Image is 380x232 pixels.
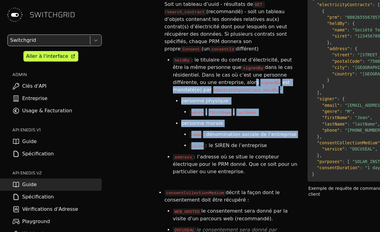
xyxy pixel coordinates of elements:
span: , [320,153,322,158]
span: ] [317,90,319,95]
span: , [378,122,380,126]
li: , , [190,106,298,118]
code: heldBy [173,57,191,63]
span: , [352,109,355,114]
span: "electricityContracts" [317,2,372,7]
code: address [173,154,194,160]
span: "email" [322,103,340,108]
span: "phone" [322,128,340,133]
span: : [347,27,350,32]
span: : [362,59,365,64]
code: GET /search_contract [165,2,265,15]
code: firstName [207,110,233,116]
span: : [350,46,352,51]
span: "firstName" [322,115,350,120]
h2: ADMIN [12,71,102,78]
span: : [345,146,347,151]
span: : [342,159,345,164]
span: SWITCHGRID [30,10,75,20]
span: "signer" [317,96,337,101]
code: name [190,132,203,138]
span: } [317,134,319,139]
span: } [312,172,314,177]
span: , [320,134,322,139]
span: : [350,115,352,120]
span: } [317,153,319,158]
li: : l’adresse où se situe le compteur électrique pour le PRM donné. Que ce soit pour un particulier... [173,151,298,177]
span: "DOCUSEAL" [350,146,375,151]
code: consentCollectionMedium [165,190,226,196]
code: Consent [181,46,202,52]
span: "siret" [332,34,349,38]
code: WEB_HOSTED [173,209,201,215]
span: : [372,2,375,7]
span: "Jean" [355,115,370,120]
span: : [347,65,350,70]
span: : [340,128,342,133]
span: , [370,115,372,120]
a: Aller à l'interface [23,51,78,62]
span: : [347,122,350,126]
code: siren [190,143,206,149]
span: : [340,109,342,114]
span: } [327,40,329,45]
span: "city" [332,65,347,70]
span: "lastName" [322,122,347,126]
span: : [352,52,355,57]
span: "address" [327,46,350,51]
code: electricityContract.heldBy [211,87,280,93]
span: "consentDuration" [317,165,360,170]
span: "postalCode" [332,59,362,64]
span: "genre" [322,109,340,114]
span: [ [378,2,380,7]
span: "M" [345,109,352,114]
code: genre [190,110,206,116]
span: } [322,84,325,89]
li: personne physique: [181,95,298,106]
h2: API ENEDIS v1 [12,127,102,133]
span: "prm" [327,15,340,20]
span: : [355,71,357,76]
span: "service" [322,146,345,151]
code: signedBy [259,80,282,86]
span: { [342,96,345,101]
code: lastName [235,110,258,116]
span: "purposes" [317,159,342,164]
code: signedBy [241,65,265,71]
span: : [337,96,340,101]
span: [ [347,159,350,164]
span: "name" [332,27,347,32]
span: { [322,9,325,14]
span: , [375,146,378,151]
li: : le titulaire du contrat d’électricité, peut être la même personne que dans le cas résidentiel. ... [173,54,298,96]
li: le consentement sera donné par la visite d’un parcours web (recommandé). [173,206,298,224]
span: "country" [332,71,355,76]
h2: API ENEDIS v2 [12,170,102,176]
li: : dénomination sociale de l’entreprise [190,129,298,140]
span: "consentCollectionMedium" [317,140,380,145]
span: : [340,103,342,108]
span: : [347,21,350,26]
li: : le SIREN de l’entreprise [190,140,298,151]
span: : [340,15,342,20]
span: } [327,78,329,82]
span: { [355,46,357,51]
span: : [350,34,352,38]
img: Switchgrid Logo [5,5,25,25]
span: , [320,90,322,95]
li: décrit la façon dont le consentement doit être récupéré : [165,187,298,206]
span: { [352,21,355,26]
li: personne morale [181,118,298,129]
div: Aller à l'interface [26,53,68,60]
code: consentId [210,46,235,52]
span: : [360,165,362,170]
span: "heldBy" [327,21,347,26]
span: "lastName" [352,122,378,126]
span: "street" [332,52,352,57]
span: , [329,40,332,45]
